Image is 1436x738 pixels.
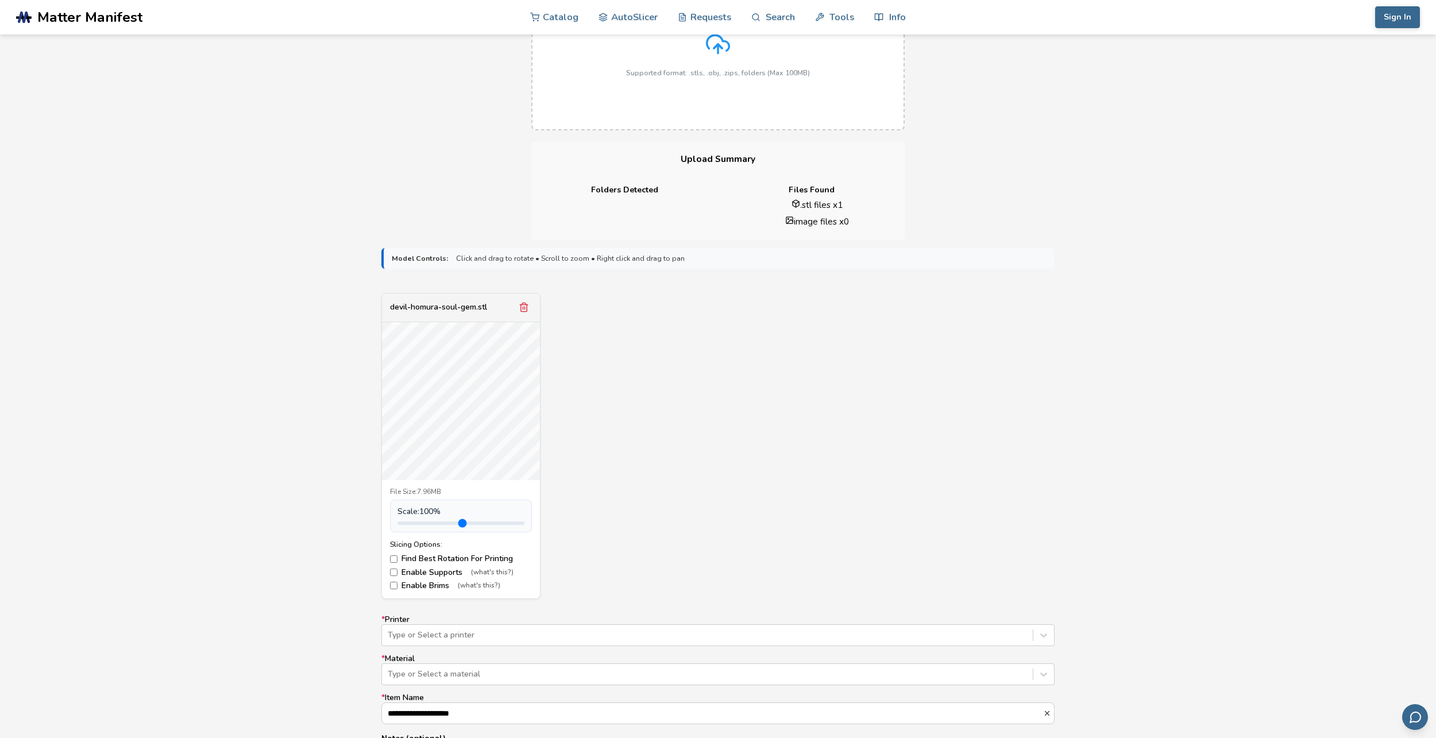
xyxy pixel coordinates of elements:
[390,569,397,576] input: Enable Supports(what's this?)
[388,670,390,679] input: *MaterialType or Select a material
[1402,704,1428,730] button: Send feedback via email
[390,488,532,496] div: File Size: 7.96MB
[390,303,487,312] div: devil-homura-soul-gem.stl
[471,569,514,577] span: (what's this?)
[390,555,397,563] input: Find Best Rotation For Printing
[738,215,897,227] li: image files x 0
[388,631,390,640] input: *PrinterType or Select a printer
[381,693,1055,724] label: Item Name
[381,654,1055,685] label: Material
[531,142,905,177] h3: Upload Summary
[382,703,1043,724] input: *Item Name
[516,299,532,315] button: Remove model
[397,507,441,516] span: Scale: 100 %
[390,554,532,563] label: Find Best Rotation For Printing
[390,540,532,548] div: Slicing Options:
[390,582,397,589] input: Enable Brims(what's this?)
[392,254,448,262] strong: Model Controls:
[37,9,142,25] span: Matter Manifest
[738,199,897,211] li: .stl files x 1
[381,615,1055,646] label: Printer
[1375,6,1420,28] button: Sign In
[539,186,710,195] h4: Folders Detected
[1043,709,1054,717] button: *Item Name
[458,582,500,590] span: (what's this?)
[726,186,897,195] h4: Files Found
[456,254,685,262] span: Click and drag to rotate • Scroll to zoom • Right click and drag to pan
[390,581,532,590] label: Enable Brims
[390,568,532,577] label: Enable Supports
[626,69,810,77] p: Supported format: .stls, .obj, .zips, folders (Max 100MB)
